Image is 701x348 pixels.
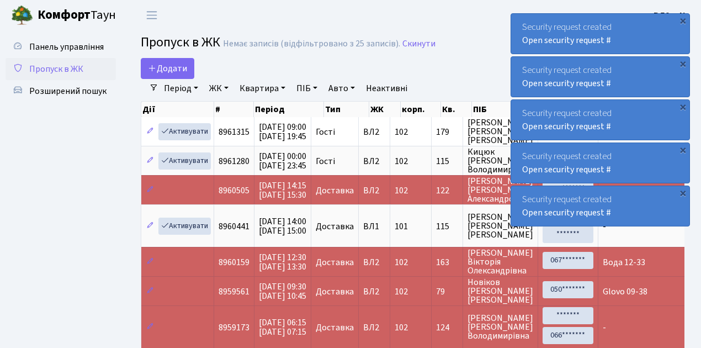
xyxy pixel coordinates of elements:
a: Розширений пошук [6,80,116,102]
span: [PERSON_NAME] [PERSON_NAME] [PERSON_NAME] [468,213,533,239]
span: Гості [316,128,335,136]
span: 8959173 [219,321,249,334]
th: Дії [141,102,214,117]
a: Open security request # [522,34,611,46]
th: ПІБ [472,102,550,117]
span: [PERSON_NAME] [PERSON_NAME] [PERSON_NAME] [468,118,533,145]
span: ВЛ2 [363,287,385,296]
a: Скинути [402,39,436,49]
span: 115 [436,157,458,166]
span: ВЛ2 [363,258,385,267]
span: Вода 12-33 [603,256,645,268]
a: Панель управління [6,36,116,58]
a: Open security request # [522,164,611,176]
div: × [677,15,688,26]
a: ВЛ2 -. К. [654,9,688,22]
span: [DATE] 09:00 [DATE] 19:45 [259,121,306,143]
span: 124 [436,323,458,332]
span: 102 [395,256,408,268]
span: [DATE] 14:15 [DATE] 15:30 [259,180,306,201]
span: 163 [436,258,458,267]
span: 8961315 [219,126,249,138]
img: logo.png [11,4,33,27]
span: Доставка [316,287,354,296]
span: 102 [395,126,408,138]
a: Активувати [158,218,211,235]
div: × [677,101,688,112]
div: Немає записів (відфільтровано з 25 записів). [223,39,400,49]
th: # [214,102,254,117]
span: Панель управління [29,41,104,53]
button: Переключити навігацію [138,6,166,24]
span: 8961280 [219,155,249,167]
span: ВЛ2 [363,157,385,166]
a: Авто [324,79,359,98]
a: Квартира [235,79,290,98]
span: Доставка [316,222,354,231]
a: Неактивні [362,79,412,98]
span: 8960159 [219,256,249,268]
span: Кицюк [PERSON_NAME] Володимирович [468,147,533,174]
span: Гості [316,157,335,166]
div: Security request created [511,100,689,140]
span: ВЛ2 [363,323,385,332]
span: ВЛ2 [363,128,385,136]
th: Період [254,102,324,117]
span: Пропуск в ЖК [141,33,220,52]
span: Пропуск в ЖК [29,63,83,75]
div: Security request created [511,57,689,97]
span: Доставка [316,186,354,195]
a: Open security request # [522,120,611,133]
a: Активувати [158,123,211,140]
div: × [677,58,688,69]
a: Період [160,79,203,98]
span: ВЛ1 [363,222,385,231]
span: Новіков [PERSON_NAME] [PERSON_NAME] [468,278,533,304]
span: Розширений пошук [29,85,107,97]
span: [DATE] 09:30 [DATE] 10:45 [259,281,306,302]
span: 79 [436,287,458,296]
span: 179 [436,128,458,136]
th: Тип [324,102,369,117]
a: Open security request # [522,207,611,219]
span: 122 [436,186,458,195]
span: 102 [395,184,408,197]
span: Додати [148,62,187,75]
th: корп. [401,102,441,117]
div: × [677,187,688,198]
span: 102 [395,286,408,298]
span: Таун [38,6,116,25]
div: Security request created [511,186,689,226]
a: ЖК [205,79,233,98]
span: [DATE] 14:00 [DATE] 15:00 [259,215,306,237]
span: [DATE] 00:00 [DATE] 23:45 [259,150,306,172]
span: Доставка [316,323,354,332]
span: [DATE] 06:15 [DATE] 07:15 [259,317,306,338]
b: Комфорт [38,6,91,24]
span: 115 [436,222,458,231]
span: 102 [395,155,408,167]
span: [PERSON_NAME] [PERSON_NAME] Володимирівна [468,314,533,340]
span: 102 [395,321,408,334]
span: Glovo 09-38 [603,286,647,298]
span: - [603,321,606,334]
span: Доставка [316,258,354,267]
a: Додати [141,58,194,79]
span: [PERSON_NAME] Вікторія Олександрівна [468,249,533,275]
a: Open security request # [522,77,611,89]
th: ЖК [369,102,401,117]
div: × [677,144,688,155]
span: 8959561 [219,286,249,298]
div: Security request created [511,143,689,183]
a: Активувати [158,152,211,170]
span: 8960505 [219,184,249,197]
span: [DATE] 12:30 [DATE] 13:30 [259,251,306,273]
span: 8960441 [219,220,249,233]
span: 101 [395,220,408,233]
span: [PERSON_NAME] [PERSON_NAME] Александровна [468,177,533,203]
th: Кв. [441,102,472,117]
span: ВЛ2 [363,186,385,195]
a: ПІБ [292,79,322,98]
div: Security request created [511,14,689,54]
